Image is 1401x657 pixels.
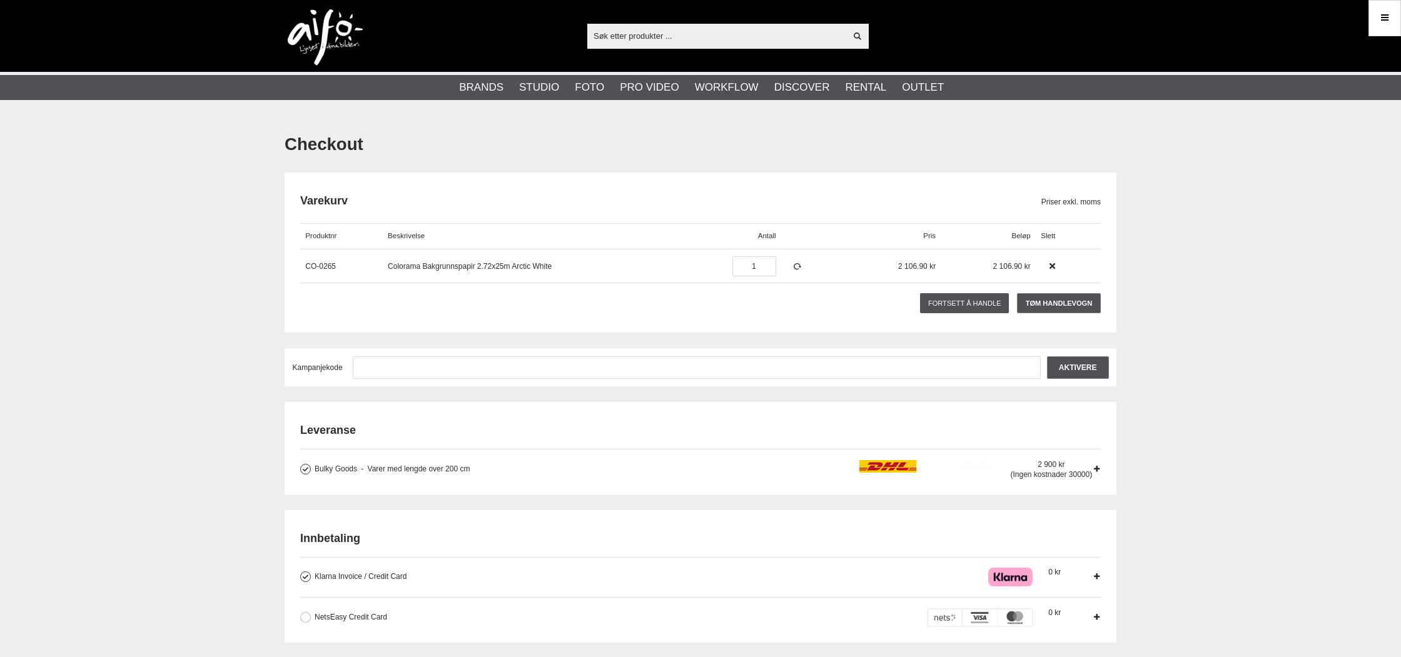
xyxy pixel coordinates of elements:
span: Antall [758,232,776,239]
span: 0 [1048,568,1061,576]
a: Colorama Bakgrunnspapir 2.72x25m Arctic White [388,262,552,271]
span: NetsEasy Credit Card [315,613,387,621]
span: 2 106.90 [898,262,928,271]
a: Discover [774,79,830,96]
img: Klarna Checkout [988,568,1033,586]
a: Outlet [902,79,944,96]
span: Pris [923,232,936,239]
img: icon_dhl.png [859,460,994,473]
a: Pro Video [620,79,679,96]
h2: Leveranse [300,423,1101,438]
a: Foto [575,79,604,96]
input: Søk etter produkter ... [587,26,846,45]
a: Studio [519,79,559,96]
span: (Ingen kostnader 30000) [1010,470,1092,479]
h2: Innbetaling [300,531,1101,546]
span: Priser exkl. moms [1041,196,1101,208]
h1: Checkout [285,133,1116,157]
span: 2 900 [1038,460,1065,469]
h2: Varekurv [300,193,1041,209]
a: CO-0265 [305,262,336,271]
span: Kampanjekode [293,363,343,372]
img: DIBS - Payments made easy [928,608,1033,627]
span: 2 106.90 [993,262,1023,271]
span: Produktnr [305,232,336,239]
img: logo.png [288,9,363,66]
span: 0 [1048,608,1061,617]
span: Slett [1041,232,1055,239]
a: Fortsett å handle [920,293,1009,313]
input: Aktivere [1047,356,1109,379]
a: Rental [845,79,886,96]
span: Klarna Invoice / Credit Card [315,572,407,581]
span: Varer med lengde over 200 cm [361,464,470,473]
a: Tøm handlevogn [1017,293,1101,313]
a: Workflow [695,79,759,96]
span: Bulky Goods [315,464,357,473]
a: Brands [459,79,503,96]
span: Beløp [1011,232,1030,239]
span: Beskrivelse [388,232,425,239]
